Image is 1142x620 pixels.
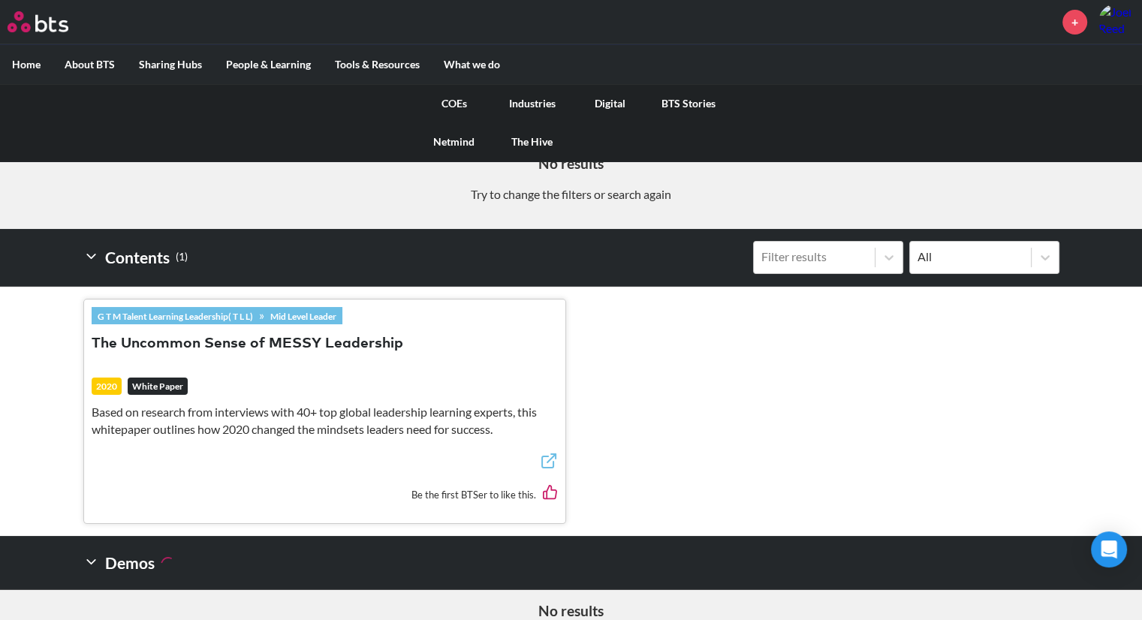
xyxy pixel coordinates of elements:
label: People & Learning [214,45,323,84]
label: What we do [432,45,512,84]
a: External link [540,452,558,474]
a: Mid Level Leader [264,308,342,324]
label: Sharing Hubs [127,45,214,84]
h5: No results [11,154,1131,174]
em: White Paper [128,378,188,396]
label: Tools & Resources [323,45,432,84]
label: About BTS [53,45,127,84]
div: 2020 [92,378,122,396]
img: Joel Reed [1098,4,1134,40]
div: Be the first BTSer to like this. [92,474,558,515]
small: ( 1 ) [176,247,188,267]
h2: Contents [83,241,188,274]
a: G T M Talent Learning Leadership( T L L) [92,308,259,324]
p: Try to change the filters or search again [11,186,1131,203]
img: BTS Logo [8,11,68,32]
div: All [918,248,1023,265]
button: The Uncommon Sense of MESSY Leadership [92,334,403,354]
a: Profile [1098,4,1134,40]
div: Open Intercom Messenger [1091,531,1127,567]
a: + [1062,10,1087,35]
div: Filter results [761,248,867,265]
a: Go home [8,11,96,32]
h2: Demos [83,548,176,578]
div: » [92,307,342,324]
p: Based on research from interviews with 40+ top global leadership learning experts, this whitepape... [92,404,558,438]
